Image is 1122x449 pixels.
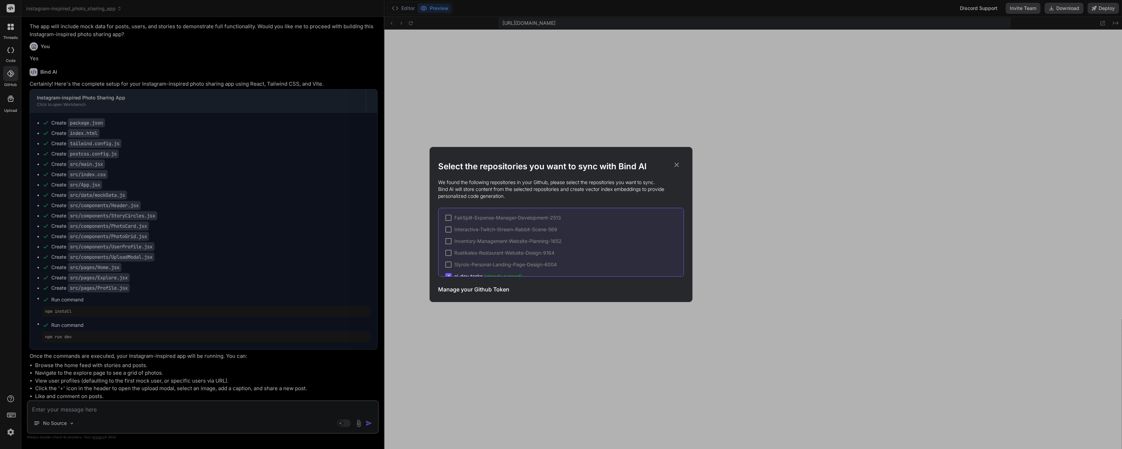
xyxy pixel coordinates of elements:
[438,161,684,172] h2: Select the repositories you want to sync with Bind AI
[454,238,562,245] span: Inventory-Management-Website-Planning-1652
[454,226,557,233] span: Interactive-Twitch-Stream-Rabbit-Scene-569
[446,273,451,280] span: ✔
[454,273,522,280] span: ai-dev-tasks
[438,179,684,200] p: We found the following repositories in your Github, please select the repositories you want to sy...
[454,249,554,256] span: Rustikales-Restaurant-Website-Design-9164
[454,214,561,221] span: FairSplit-Expense-Manager-Development-2513
[484,273,522,279] span: (already synced)
[438,285,509,293] h3: Manage your Github Token
[454,261,557,268] span: Slyroix-Personal-Landing-Page-Design-6004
